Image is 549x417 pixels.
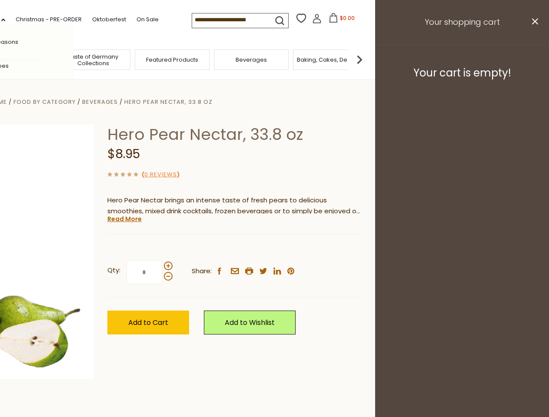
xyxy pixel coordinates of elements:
[16,15,82,24] a: Christmas - PRE-ORDER
[136,15,159,24] a: On Sale
[351,51,368,68] img: next arrow
[204,311,296,334] a: Add to Wishlist
[107,146,140,162] span: $8.95
[323,13,360,26] button: $0.00
[107,125,362,144] h1: Hero Pear Nectar, 33.8 oz
[128,318,168,328] span: Add to Cart
[146,56,198,63] a: Featured Products
[13,98,76,106] a: Food By Category
[107,215,142,223] a: Read More
[58,53,128,66] a: Taste of Germany Collections
[142,170,180,179] span: ( )
[144,170,177,179] a: 0 Reviews
[126,260,162,284] input: Qty:
[124,98,213,106] a: Hero Pear Nectar, 33.8 oz
[340,14,355,22] span: $0.00
[107,311,189,334] button: Add to Cart
[386,66,538,79] h3: Your cart is empty!
[82,98,118,106] a: Beverages
[297,56,364,63] a: Baking, Cakes, Desserts
[92,15,126,24] a: Oktoberfest
[236,56,267,63] a: Beverages
[107,265,120,276] strong: Qty:
[107,195,362,217] p: Hero Pear Nectar brings an intense taste of fresh pears to delicious smoothies, mixed drink cockt...
[192,266,212,277] span: Share:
